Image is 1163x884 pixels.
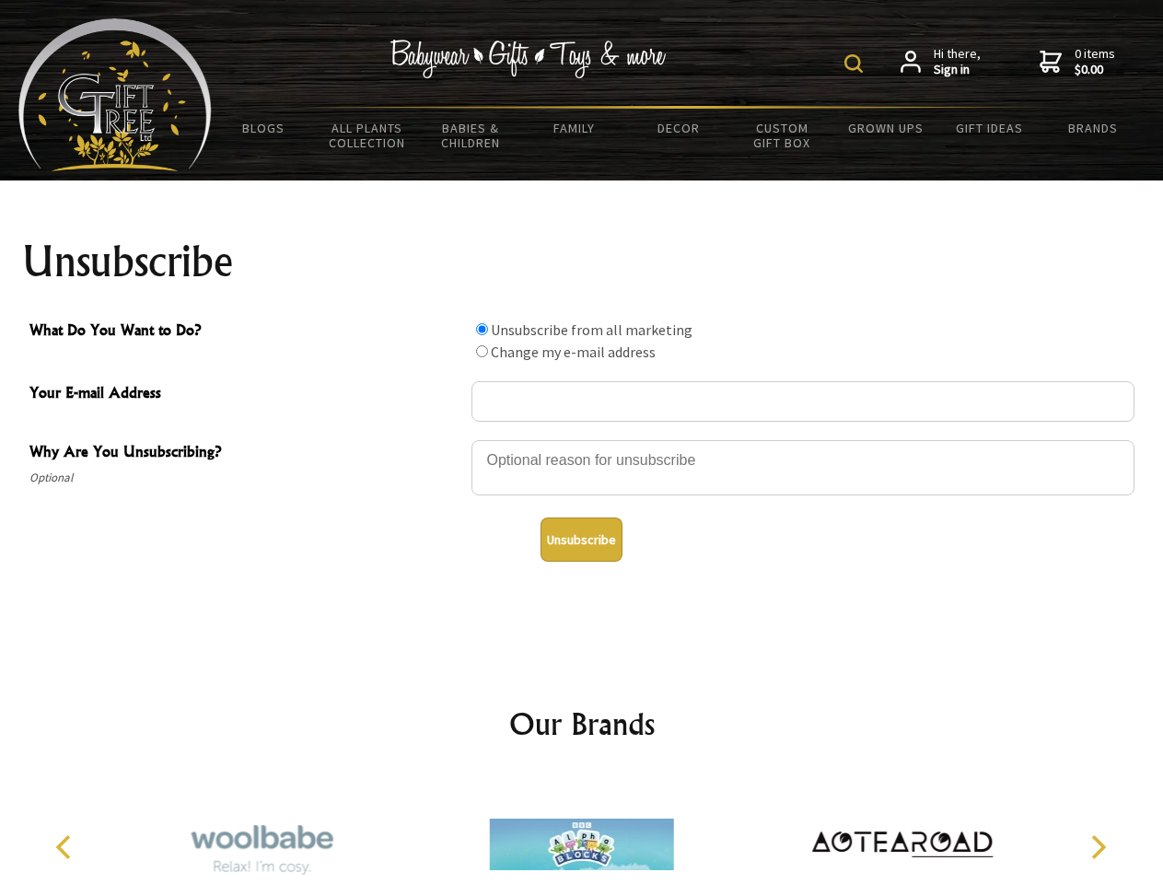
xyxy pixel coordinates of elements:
[901,46,981,78] a: Hi there,Sign in
[1041,109,1146,147] a: Brands
[29,319,462,345] span: What Do You Want to Do?
[934,46,981,78] span: Hi there,
[844,54,863,73] img: product search
[476,323,488,335] input: What Do You Want to Do?
[18,18,212,171] img: Babyware - Gifts - Toys and more...
[730,109,834,162] a: Custom Gift Box
[1075,62,1115,78] strong: $0.00
[1075,45,1115,78] span: 0 items
[937,109,1041,147] a: Gift Ideas
[212,109,316,147] a: BLOGS
[1077,827,1118,867] button: Next
[471,381,1134,422] input: Your E-mail Address
[833,109,937,147] a: Grown Ups
[1040,46,1115,78] a: 0 items$0.00
[419,109,523,162] a: Babies & Children
[626,109,730,147] a: Decor
[29,381,462,408] span: Your E-mail Address
[316,109,420,162] a: All Plants Collection
[934,62,981,78] strong: Sign in
[22,239,1142,284] h1: Unsubscribe
[37,702,1127,746] h2: Our Brands
[491,320,692,339] label: Unsubscribe from all marketing
[476,345,488,357] input: What Do You Want to Do?
[491,343,656,361] label: Change my e-mail address
[523,109,627,147] a: Family
[29,440,462,467] span: Why Are You Unsubscribing?
[46,827,87,867] button: Previous
[390,40,667,78] img: Babywear - Gifts - Toys & more
[29,467,462,489] span: Optional
[541,518,622,562] button: Unsubscribe
[471,440,1134,495] textarea: Why Are You Unsubscribing?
